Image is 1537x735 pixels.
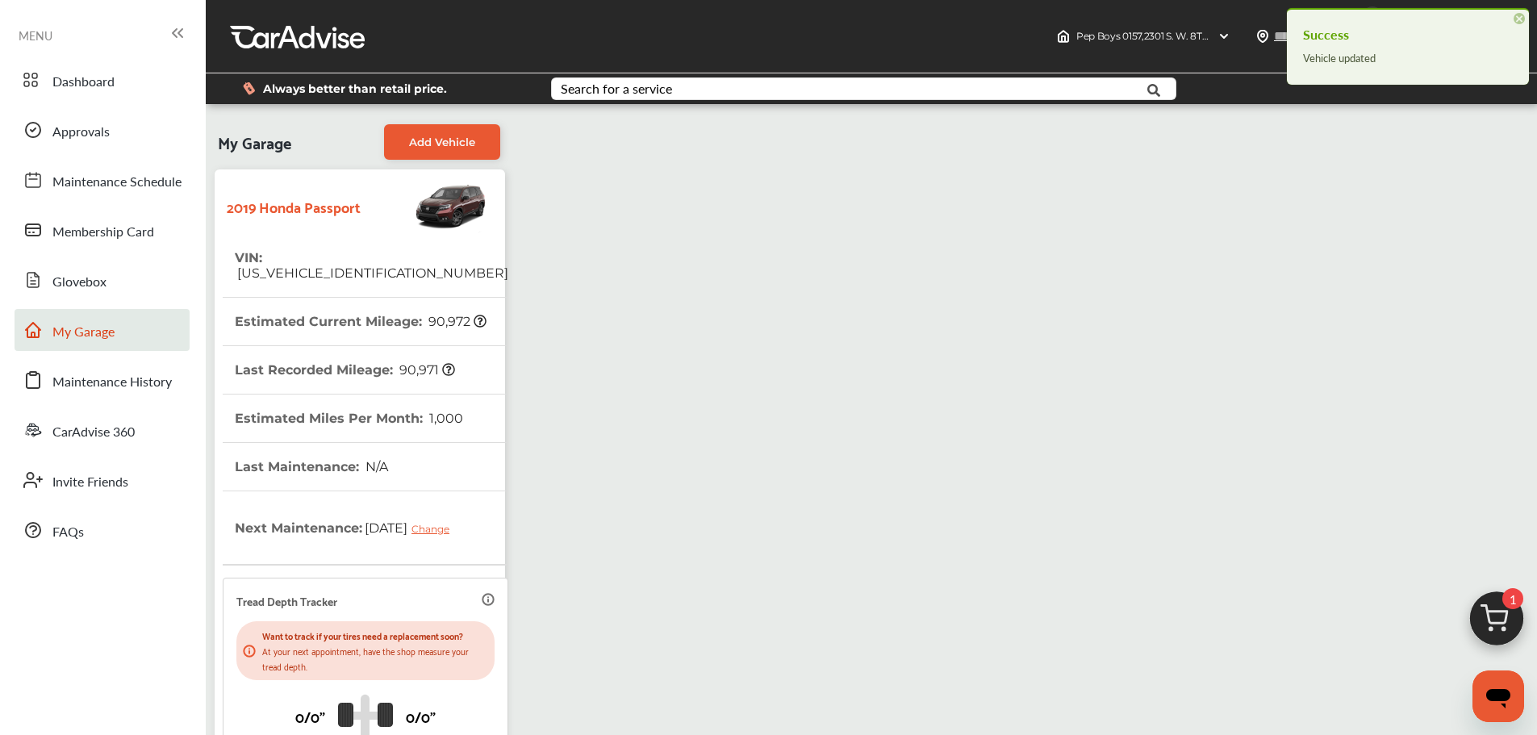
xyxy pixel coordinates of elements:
a: Membership Card [15,209,190,251]
a: Invite Friends [15,459,190,501]
img: location_vector.a44bc228.svg [1256,30,1269,43]
span: MENU [19,29,52,42]
span: Always better than retail price. [263,83,447,94]
th: Last Recorded Mileage : [235,346,455,394]
span: 90,971 [397,362,455,378]
a: CarAdvise 360 [15,409,190,451]
th: Next Maintenance : [235,491,462,564]
span: FAQs [52,522,84,543]
th: VIN : [235,234,508,297]
span: Add Vehicle [409,136,475,148]
iframe: Button to launch messaging window [1472,670,1524,722]
div: Vehicle updated [1303,48,1513,69]
span: CarAdvise 360 [52,422,135,443]
p: Tread Depth Tracker [236,591,337,610]
span: N/A [363,459,388,474]
a: Glovebox [15,259,190,301]
th: Estimated Miles Per Month : [235,395,463,442]
span: × [1514,13,1525,24]
p: 0/0" [406,704,436,729]
img: header-down-arrow.9dd2ce7d.svg [1217,30,1230,43]
img: header-home-logo.8d720a4f.svg [1057,30,1070,43]
div: Search for a service [561,82,672,95]
span: Pep Boys 0157 , 2301 S. W. 8TH ST [GEOGRAPHIC_DATA] , FL 33135 [1076,30,1370,42]
span: My Garage [52,322,115,343]
span: 1 [1502,588,1523,609]
p: At your next appointment, have the shop measure your tread depth. [262,643,488,674]
span: [DATE] [362,507,462,548]
span: Maintenance Schedule [52,172,182,193]
a: Approvals [15,109,190,151]
span: Invite Friends [52,472,128,493]
span: My Garage [218,124,291,160]
a: Maintenance History [15,359,190,401]
span: Dashboard [52,72,115,93]
span: Maintenance History [52,372,172,393]
span: 1,000 [427,411,463,426]
a: Add Vehicle [384,124,500,160]
a: Dashboard [15,59,190,101]
a: FAQs [15,509,190,551]
span: 90,972 [426,314,487,329]
div: Change [411,523,457,535]
p: Want to track if your tires need a replacement soon? [262,628,488,643]
span: Membership Card [52,222,154,243]
img: Vehicle [361,177,488,234]
span: Approvals [52,122,110,143]
span: [US_VEHICLE_IDENTIFICATION_NUMBER] [235,265,508,281]
th: Last Maintenance : [235,443,388,491]
th: Estimated Current Mileage : [235,298,487,345]
span: Glovebox [52,272,107,293]
h4: Success [1303,22,1513,48]
img: dollor_label_vector.a70140d1.svg [243,81,255,95]
img: cart_icon.3d0951e8.svg [1458,584,1535,662]
strong: 2019 Honda Passport [227,194,361,219]
a: My Garage [15,309,190,351]
a: Maintenance Schedule [15,159,190,201]
p: 0/0" [295,704,325,729]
